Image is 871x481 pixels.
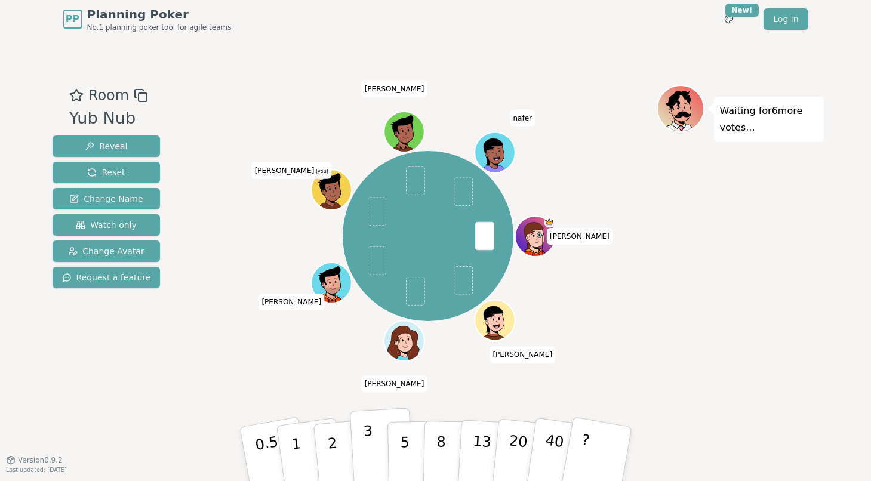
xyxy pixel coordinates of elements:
[62,272,151,283] span: Request a feature
[6,467,67,473] span: Last updated: [DATE]
[87,23,232,32] span: No.1 planning poker tool for agile teams
[63,6,232,32] a: PPPlanning PokerNo.1 planning poker tool for agile teams
[718,8,740,30] button: New!
[720,103,818,136] p: Waiting for 6 more votes...
[362,80,427,97] span: Click to change your name
[544,217,554,227] span: paul is the host
[87,6,232,23] span: Planning Poker
[764,8,808,30] a: Log in
[362,375,427,392] span: Click to change your name
[314,168,328,174] span: (you)
[88,85,129,106] span: Room
[87,166,125,178] span: Reset
[76,219,137,231] span: Watch only
[258,294,324,310] span: Click to change your name
[53,214,161,236] button: Watch only
[68,245,144,257] span: Change Avatar
[69,193,143,205] span: Change Name
[53,135,161,157] button: Reveal
[725,4,759,17] div: New!
[53,162,161,183] button: Reset
[53,188,161,209] button: Change Name
[312,171,350,209] button: Click to change your avatar
[69,106,148,131] div: Yub Nub
[6,455,63,465] button: Version0.9.2
[490,346,555,363] span: Click to change your name
[53,267,161,288] button: Request a feature
[547,228,613,245] span: Click to change your name
[69,85,84,106] button: Add as favourite
[252,162,331,178] span: Click to change your name
[66,12,79,26] span: PP
[510,109,535,126] span: Click to change your name
[53,240,161,262] button: Change Avatar
[85,140,127,152] span: Reveal
[18,455,63,465] span: Version 0.9.2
